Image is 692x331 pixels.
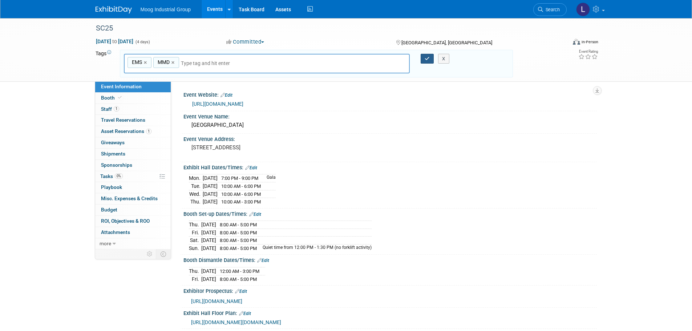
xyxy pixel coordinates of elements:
a: × [144,58,149,67]
span: Event Information [101,84,142,89]
td: [DATE] [201,275,216,283]
a: Tasks0% [95,171,171,182]
td: Fri. [189,275,201,283]
div: SC25 [93,22,556,35]
span: 8:00 AM - 5:00 PM [220,238,257,243]
a: Shipments [95,149,171,160]
span: [GEOGRAPHIC_DATA], [GEOGRAPHIC_DATA] [401,40,492,45]
span: 8:00 AM - 5:00 PM [220,222,257,227]
td: [DATE] [201,237,216,245]
td: Personalize Event Tab Strip [143,249,156,259]
span: 10:00 AM - 6:00 PM [221,191,261,197]
a: Edit [245,165,257,170]
div: Event Website: [183,89,597,99]
span: 8:00 AM - 5:00 PM [220,276,257,282]
td: Thu. [189,198,203,206]
td: Wed. [189,190,203,198]
td: [DATE] [203,182,218,190]
span: 10:00 AM - 3:00 PM [221,199,261,205]
td: [DATE] [203,174,218,182]
span: Travel Reservations [101,117,145,123]
a: [URL][DOMAIN_NAME] [192,101,243,107]
div: [GEOGRAPHIC_DATA] [189,120,591,131]
span: Shipments [101,151,125,157]
a: Edit [257,258,269,263]
span: Misc. Expenses & Credits [101,195,158,201]
div: Exhibitor Prospectus: [183,286,597,295]
a: Misc. Expenses & Credits [95,193,171,204]
a: Giveaways [95,137,171,148]
button: Committed [224,38,267,46]
a: Staff1 [95,104,171,115]
div: Booth Set-up Dates/Times: [183,209,597,218]
td: Tue. [189,182,203,190]
td: Sat. [189,237,201,245]
td: [DATE] [201,229,216,237]
td: [DATE] [203,190,218,198]
td: [DATE] [203,198,218,206]
div: Event Venue Name: [183,111,597,120]
a: Sponsorships [95,160,171,171]
div: Event Format [524,38,599,49]
td: Quiet time from 12:00 PM - 1:30 PM (no forklift activity) [258,244,372,252]
span: Search [543,7,560,12]
div: Exhibit Hall Dates/Times: [183,162,597,171]
a: Attachments [95,227,171,238]
div: Event Rating [578,50,598,53]
td: Thu. [189,221,201,229]
span: Sponsorships [101,162,132,168]
div: Booth Dismantle Dates/Times: [183,255,597,264]
span: 8:00 AM - 5:00 PM [220,246,257,251]
span: 1 [146,129,151,134]
span: Attachments [101,229,130,235]
span: ROI, Objectives & ROO [101,218,150,224]
td: Tags [96,50,113,78]
span: Moog Industrial Group [141,7,191,12]
a: Playbook [95,182,171,193]
img: Laura Reilly [576,3,590,16]
a: Edit [220,93,232,98]
span: Asset Reservations [101,128,151,134]
span: (4 days) [135,40,150,44]
td: Sun. [189,244,201,252]
td: [DATE] [201,267,216,275]
td: Gala [262,174,276,182]
span: to [111,39,118,44]
a: Booth [95,93,171,104]
a: Edit [235,289,247,294]
div: Event Venue Address: [183,134,597,143]
a: Edit [249,212,261,217]
span: Staff [101,106,119,112]
td: [DATE] [201,221,216,229]
a: [URL][DOMAIN_NAME] [191,298,242,304]
span: MMD [156,58,170,66]
td: Mon. [189,174,203,182]
span: [URL][DOMAIN_NAME][DOMAIN_NAME] [191,319,281,325]
pre: [STREET_ADDRESS] [191,144,348,151]
span: Budget [101,207,117,213]
span: 12:00 AM - 3:00 PM [220,269,259,274]
span: more [100,241,111,246]
span: EMS [130,58,142,66]
i: Booth reservation complete [118,96,122,100]
span: 7:00 PM - 9:00 PM [221,175,258,181]
td: [DATE] [201,244,216,252]
input: Type tag and hit enter [181,60,283,67]
span: Playbook [101,184,122,190]
a: Edit [239,311,251,316]
span: Booth [101,95,123,101]
span: [DATE] [DATE] [96,38,134,45]
a: × [171,58,176,67]
img: ExhibitDay [96,6,132,13]
button: X [438,54,449,64]
a: Asset Reservations1 [95,126,171,137]
span: 1 [114,106,119,112]
a: ROI, Objectives & ROO [95,216,171,227]
a: Travel Reservations [95,115,171,126]
td: Fri. [189,229,201,237]
a: more [95,238,171,249]
span: Tasks [100,173,123,179]
span: Giveaways [101,140,125,145]
span: 8:00 AM - 5:00 PM [220,230,257,235]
